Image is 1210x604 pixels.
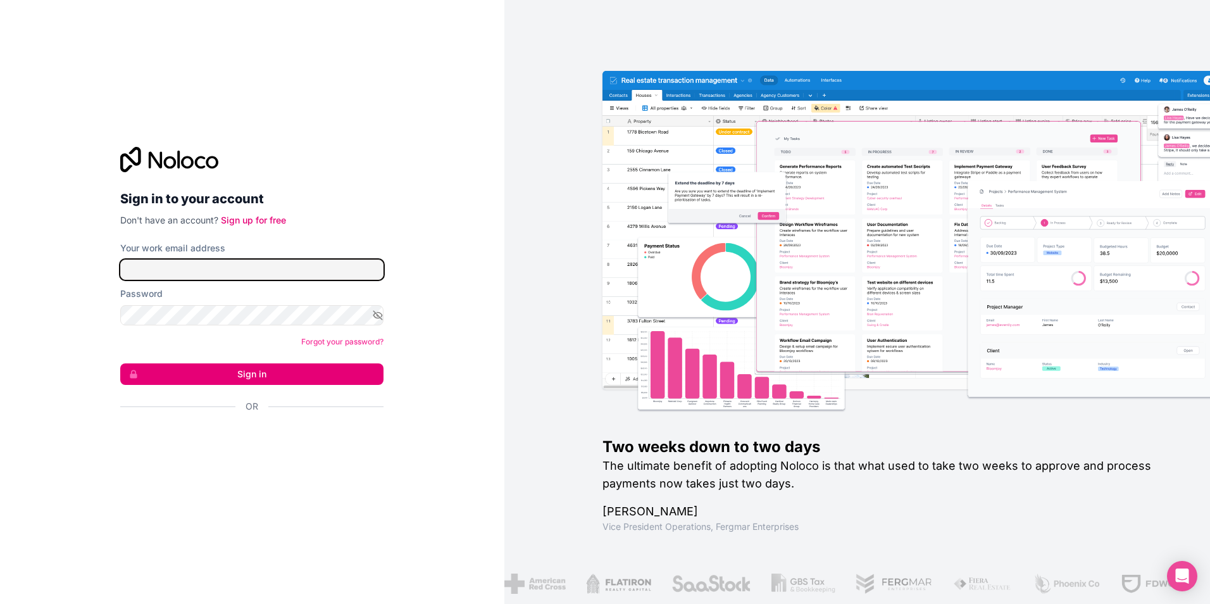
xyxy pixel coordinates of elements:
[221,215,286,225] a: Sign up for free
[120,287,163,300] label: Password
[855,574,932,594] img: /assets/fergmar-CudnrXN5.png
[585,574,651,594] img: /assets/flatiron-C8eUkumj.png
[120,215,218,225] span: Don't have an account?
[602,503,1169,520] h1: [PERSON_NAME]
[503,574,564,594] img: /assets/american-red-cross-BAupjrZR.png
[952,574,1012,594] img: /assets/fiera-fwj2N5v4.png
[301,337,384,346] a: Forgot your password?
[602,520,1169,533] h1: Vice President Operations , Fergmar Enterprises
[1032,574,1101,594] img: /assets/phoenix-BREaitsQ.png
[246,400,258,413] span: Or
[771,574,835,594] img: /assets/gbstax-C-GtDUiK.png
[671,574,751,594] img: /assets/saastock-C6Zbiodz.png
[602,437,1169,457] h1: Two weeks down to two days
[120,242,225,255] label: Your work email address
[114,427,380,455] iframe: Botão Iniciar sessão com o Google
[120,305,384,325] input: Password
[1167,561,1197,591] div: Open Intercom Messenger
[120,363,384,385] button: Sign in
[602,457,1169,493] h2: The ultimate benefit of adopting Noloco is that what used to take two weeks to approve and proces...
[120,187,384,210] h2: Sign in to your account
[1120,574,1194,594] img: /assets/fdworks-Bi04fVtw.png
[120,260,384,280] input: Email address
